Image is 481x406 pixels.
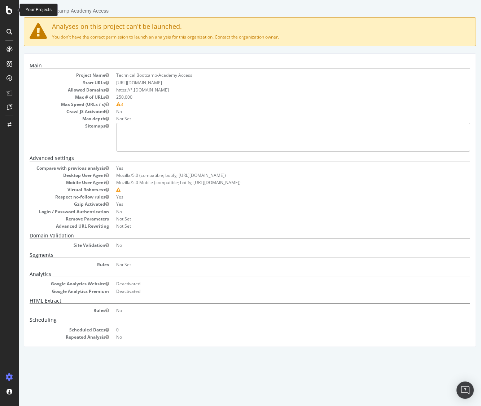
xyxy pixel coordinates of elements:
dt: Start URLs [11,80,90,86]
dd: Yes [97,201,451,207]
dt: Compare with previous analysis [11,165,90,171]
span: 3 [97,101,104,107]
dd: Not Set [97,116,451,122]
dt: Gzip Activated [11,201,90,207]
h5: Analytics [11,271,451,277]
dt: Google Analytics Website [11,281,90,287]
dt: Max depth [11,116,90,122]
dt: Max Speed (URLs / s) [11,101,90,107]
dd: Deactivated [97,281,451,287]
dt: Scheduled Dates [11,327,90,333]
dt: Advanced URL Rewriting [11,223,90,229]
dd: Not Set [97,262,451,268]
div: Open Intercom Messenger [456,382,474,399]
dt: Remove Parameters [11,216,90,222]
dt: Respect no-follow rules [11,194,90,200]
dd: [URL][DOMAIN_NAME] [97,80,451,86]
p: You don't have the correct permission to launch an analysis for this organization. Contact the or... [11,34,451,40]
dt: Site Validation [11,242,90,248]
dt: Virtual Robots.txt [11,187,90,193]
dd: No [97,108,451,115]
h5: Main [11,63,451,68]
dt: Max # of URLs [11,94,90,100]
dd: Mozilla/5.0 Mobile (compatible; botify; [URL][DOMAIN_NAME]) [97,179,451,186]
h5: Scheduling [11,317,451,323]
div: Technical Bootcamp-Academy Access [5,7,90,14]
dt: Google Analytics Premium [11,288,90,294]
dd: Deactivated [97,288,451,294]
dt: Rules [11,262,90,268]
dd: No [97,242,451,248]
dd: No [97,334,451,340]
dd: Not Set [97,223,451,229]
dt: Crawl JS Activated [11,108,90,115]
dd: No [97,209,451,215]
div: Your Projects [26,7,52,13]
dt: Sitemaps [11,123,90,129]
dd: Yes [97,194,451,200]
li: https://*.[DOMAIN_NAME] [97,87,451,93]
dd: Yes [97,165,451,171]
dt: Project Name [11,72,90,78]
h5: Domain Validation [11,233,451,238]
dt: Rules [11,307,90,313]
dd: No [97,307,451,313]
h5: Advanced settings [11,155,451,161]
dd: Not Set [97,216,451,222]
dt: Login / Password Authentication [11,209,90,215]
dt: Mobile User Agent [11,179,90,186]
dd: 250,000 [97,94,451,100]
dt: Allowed Domains [11,87,90,93]
h5: Segments [11,252,451,258]
dd: Mozilla/5.0 (compatible; botify; [URL][DOMAIN_NAME]) [97,172,451,178]
dt: Desktop User Agent [11,172,90,178]
dd: Technical Bootcamp-Academy Access [97,72,451,78]
dt: Repeated Analysis [11,334,90,340]
h4: Analyses on this project can't be launched. [11,23,451,30]
h5: HTML Extract [11,298,451,304]
dd: 0 [97,327,451,333]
